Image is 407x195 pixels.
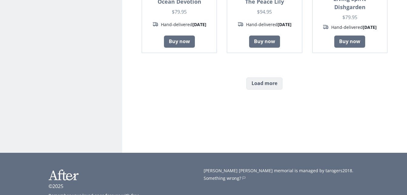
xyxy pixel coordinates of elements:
a: Buy now [334,36,365,48]
a: Buy now [164,36,195,48]
a: Something wrong? [204,175,359,181]
span: [PERSON_NAME] [PERSON_NAME] memorial is managed by tarogers2018. [204,168,353,173]
button: Load more [246,77,282,90]
p: ©2025 [48,183,63,190]
a: Buy now [249,36,280,48]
